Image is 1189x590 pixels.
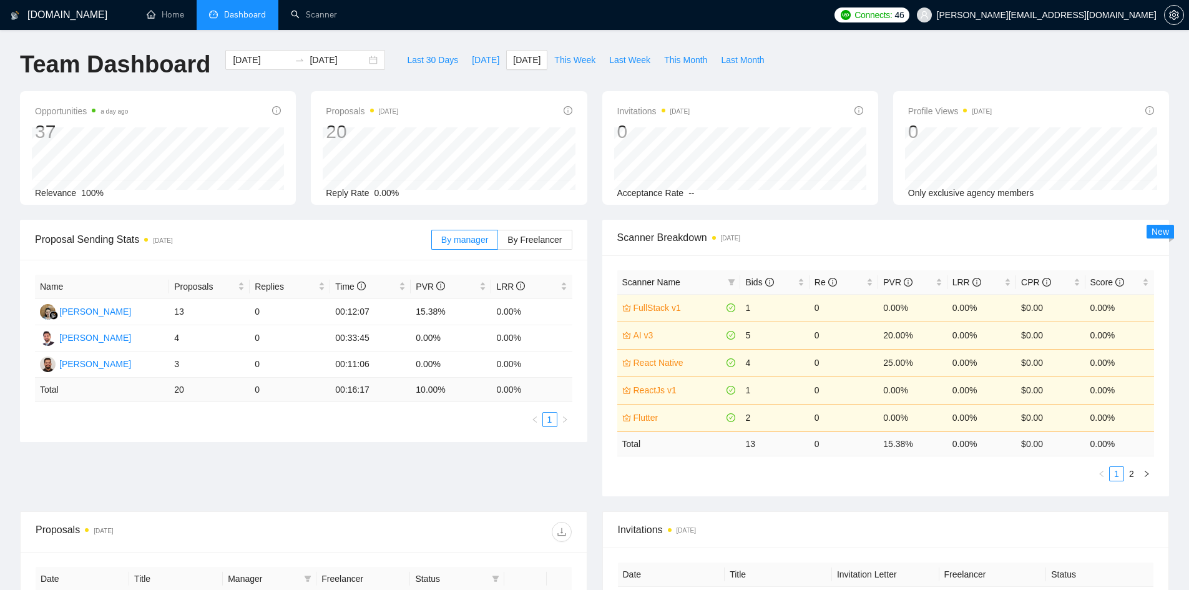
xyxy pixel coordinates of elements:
[878,294,947,322] td: 0.00%
[1165,10,1183,20] span: setting
[11,6,19,26] img: logo
[1094,466,1109,481] button: left
[496,282,525,292] span: LRR
[828,278,837,287] span: info-circle
[622,277,680,287] span: Scanner Name
[472,53,499,67] span: [DATE]
[854,8,892,22] span: Connects:
[1124,466,1139,481] li: 2
[169,299,250,325] td: 13
[153,237,172,244] time: [DATE]
[35,188,76,198] span: Relevance
[1021,277,1050,287] span: CPR
[908,104,992,119] span: Profile Views
[622,386,631,395] span: crown
[436,282,445,290] span: info-circle
[1143,470,1150,478] span: right
[304,575,311,583] span: filter
[920,11,929,19] span: user
[810,349,878,376] td: 0
[878,349,947,376] td: 25.00%
[634,301,725,315] a: FullStack v1
[35,120,128,144] div: 37
[617,431,741,456] td: Total
[740,322,809,349] td: 5
[878,322,947,349] td: 20.00%
[491,378,572,402] td: 0.00 %
[557,412,572,427] li: Next Page
[618,563,725,587] th: Date
[721,235,740,242] time: [DATE]
[272,106,281,115] span: info-circle
[295,55,305,65] span: to
[527,412,542,427] button: left
[878,404,947,431] td: 0.00%
[411,352,491,378] td: 0.00%
[81,188,104,198] span: 100%
[1115,278,1124,287] span: info-circle
[100,108,128,115] time: a day ago
[233,53,290,67] input: Start date
[491,352,572,378] td: 0.00%
[634,356,725,370] a: React Native
[815,277,837,287] span: Re
[1085,431,1154,456] td: 0.00 %
[411,299,491,325] td: 15.38%
[972,278,981,287] span: info-circle
[507,235,562,245] span: By Freelancer
[727,413,735,422] span: check-circle
[40,304,56,320] img: ES
[1098,470,1105,478] span: left
[35,232,431,247] span: Proposal Sending Stats
[618,522,1154,538] span: Invitations
[740,404,809,431] td: 2
[727,331,735,340] span: check-circle
[1164,10,1184,20] a: setting
[250,325,330,352] td: 0
[908,120,992,144] div: 0
[94,528,113,534] time: [DATE]
[516,282,525,290] span: info-circle
[492,575,499,583] span: filter
[59,331,131,345] div: [PERSON_NAME]
[543,413,557,426] a: 1
[527,412,542,427] li: Previous Page
[335,282,365,292] span: Time
[1016,349,1085,376] td: $0.00
[20,50,210,79] h1: Team Dashboard
[407,53,458,67] span: Last 30 Days
[506,50,547,70] button: [DATE]
[330,325,411,352] td: 00:33:45
[854,106,863,115] span: info-circle
[1016,404,1085,431] td: $0.00
[810,294,878,322] td: 0
[727,358,735,367] span: check-circle
[1125,467,1138,481] a: 2
[35,275,169,299] th: Name
[634,383,725,397] a: ReactJs v1
[765,278,774,287] span: info-circle
[330,352,411,378] td: 00:11:06
[688,188,694,198] span: --
[169,275,250,299] th: Proposals
[908,188,1034,198] span: Only exclusive agency members
[740,376,809,404] td: 1
[1164,5,1184,25] button: setting
[147,9,184,20] a: homeHome
[552,522,572,542] button: download
[1016,376,1085,404] td: $0.00
[169,378,250,402] td: 20
[664,53,707,67] span: This Month
[209,10,218,19] span: dashboard
[883,277,913,287] span: PVR
[634,411,725,425] a: Flutter
[895,8,904,22] span: 46
[169,325,250,352] td: 4
[35,104,128,119] span: Opportunities
[411,378,491,402] td: 10.00 %
[441,235,488,245] span: By manager
[357,282,366,290] span: info-circle
[40,358,131,368] a: AA[PERSON_NAME]
[40,306,131,316] a: ES[PERSON_NAME]
[727,386,735,395] span: check-circle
